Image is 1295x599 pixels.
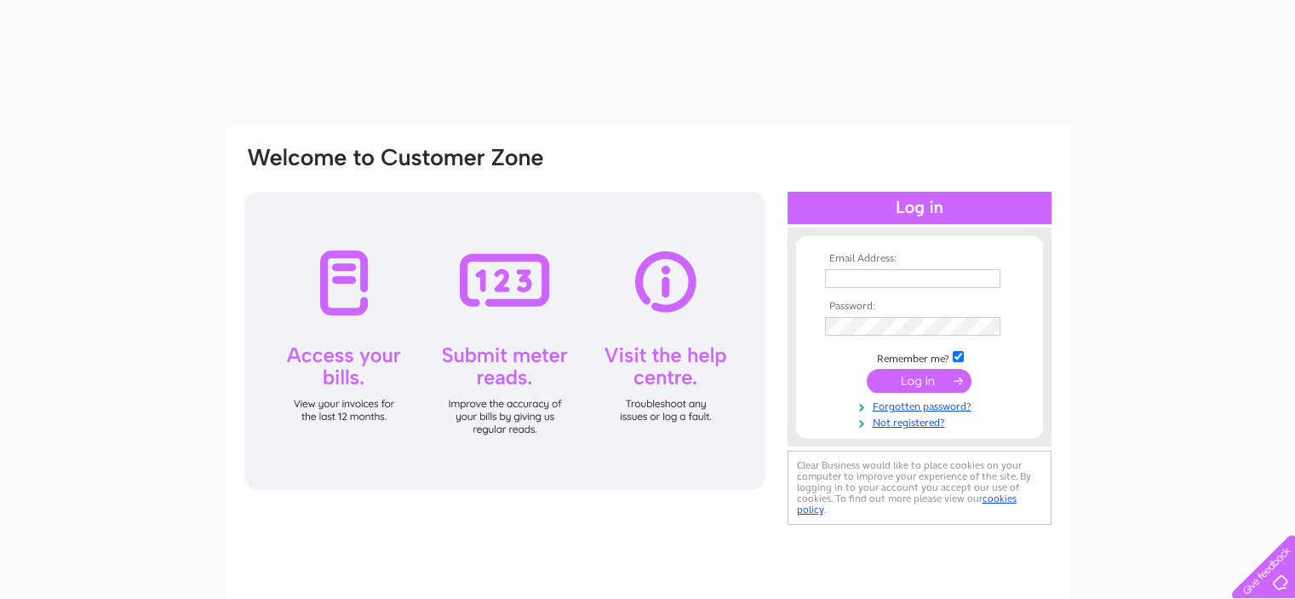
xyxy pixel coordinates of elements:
div: Clear Business would like to place cookies on your computer to improve your experience of the sit... [788,451,1051,525]
th: Email Address: [821,253,1018,265]
td: Remember me? [821,348,1018,366]
a: Not registered? [825,413,1018,429]
th: Password: [821,301,1018,313]
a: cookies policy [797,492,1017,515]
a: Forgotten password? [825,397,1018,413]
input: Submit [867,369,971,393]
